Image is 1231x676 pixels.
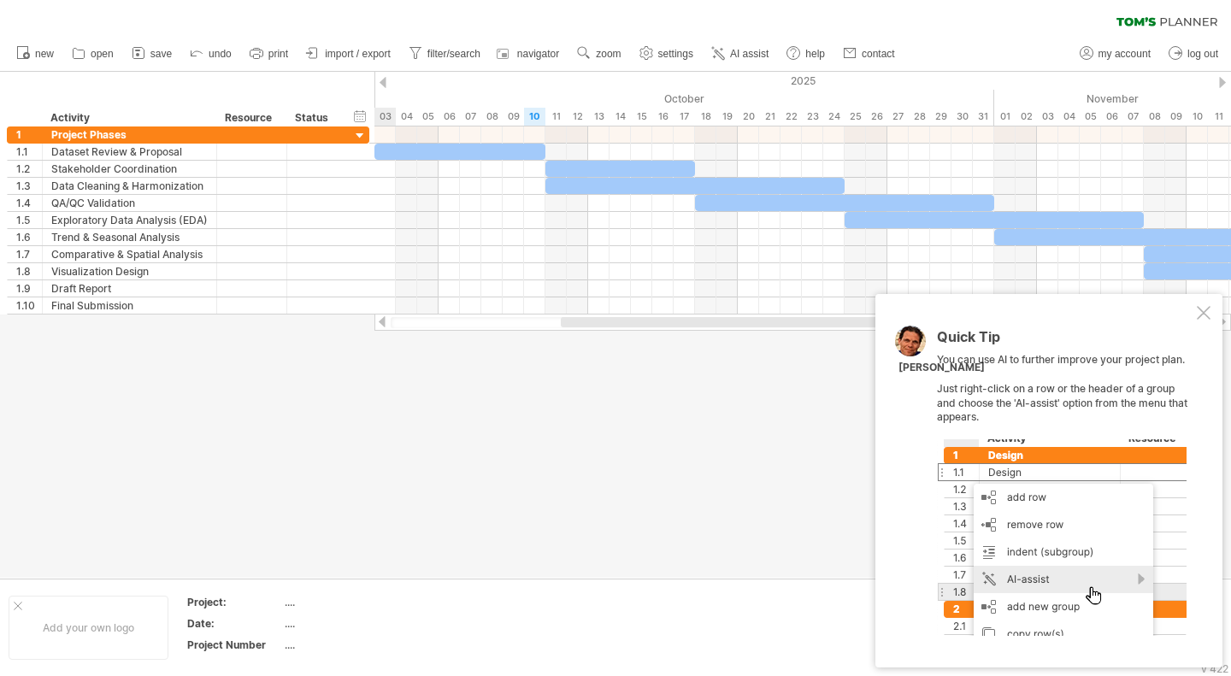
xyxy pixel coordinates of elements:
span: print [268,48,288,60]
a: navigator [494,43,564,65]
a: log out [1164,43,1223,65]
span: contact [862,48,895,60]
div: 1.9 [16,280,42,297]
div: Monday, 3 November 2025 [1037,108,1058,126]
div: Thursday, 30 October 2025 [951,108,973,126]
div: Friday, 17 October 2025 [674,108,695,126]
div: Exploratory Data Analysis (EDA) [51,212,208,228]
div: Sunday, 26 October 2025 [866,108,887,126]
div: Sunday, 12 October 2025 [567,108,588,126]
div: Final Submission [51,297,208,314]
a: help [782,43,830,65]
div: Friday, 7 November 2025 [1122,108,1144,126]
div: .... [285,616,428,631]
div: Monday, 10 November 2025 [1187,108,1208,126]
a: settings [635,43,698,65]
div: Saturday, 1 November 2025 [994,108,1016,126]
div: Tuesday, 14 October 2025 [610,108,631,126]
div: Friday, 3 October 2025 [374,108,396,126]
div: Comparative & Spatial Analysis [51,246,208,262]
span: log out [1187,48,1218,60]
span: filter/search [427,48,480,60]
span: new [35,48,54,60]
div: Sunday, 19 October 2025 [716,108,738,126]
a: my account [1075,43,1156,65]
div: Thursday, 16 October 2025 [652,108,674,126]
div: .... [285,595,428,609]
a: contact [839,43,900,65]
div: Project: [187,595,281,609]
div: You can use AI to further improve your project plan. Just right-click on a row or the header of a... [937,330,1193,636]
div: Monday, 13 October 2025 [588,108,610,126]
div: Resource [225,109,277,126]
a: open [68,43,119,65]
div: 1 [16,126,42,143]
div: Draft Report [51,280,208,297]
div: Tuesday, 4 November 2025 [1058,108,1080,126]
div: Activity [50,109,207,126]
div: Saturday, 25 October 2025 [845,108,866,126]
span: open [91,48,114,60]
div: 1.4 [16,195,42,211]
div: Friday, 24 October 2025 [823,108,845,126]
a: import / export [302,43,396,65]
div: Wednesday, 15 October 2025 [631,108,652,126]
div: Wednesday, 22 October 2025 [780,108,802,126]
div: Saturday, 18 October 2025 [695,108,716,126]
span: my account [1098,48,1151,60]
a: new [12,43,59,65]
div: Data Cleaning & Harmonization [51,178,208,194]
div: Tuesday, 28 October 2025 [909,108,930,126]
div: v 422 [1201,662,1228,675]
a: zoom [573,43,626,65]
a: undo [186,43,237,65]
a: print [245,43,293,65]
span: undo [209,48,232,60]
div: Monday, 27 October 2025 [887,108,909,126]
span: settings [658,48,693,60]
div: Visualization Design [51,263,208,279]
div: Thursday, 6 November 2025 [1101,108,1122,126]
span: help [805,48,825,60]
a: AI assist [707,43,774,65]
a: save [127,43,177,65]
div: 1.6 [16,229,42,245]
div: Friday, 10 October 2025 [524,108,545,126]
div: October 2025 [332,90,994,108]
div: Status [295,109,333,126]
div: Thursday, 9 October 2025 [503,108,524,126]
div: Sunday, 2 November 2025 [1016,108,1037,126]
div: Tuesday, 21 October 2025 [759,108,780,126]
div: 1.5 [16,212,42,228]
div: Add your own logo [9,596,168,660]
div: Monday, 20 October 2025 [738,108,759,126]
span: AI assist [730,48,769,60]
div: Tuesday, 11 November 2025 [1208,108,1229,126]
span: zoom [596,48,621,60]
div: Sunday, 9 November 2025 [1165,108,1187,126]
div: Trend & Seasonal Analysis [51,229,208,245]
div: Stakeholder Coordination [51,161,208,177]
div: Date: [187,616,281,631]
div: Project Number [187,638,281,652]
span: save [150,48,172,60]
div: [PERSON_NAME] [898,361,985,375]
div: Dataset Review & Proposal [51,144,208,160]
div: Quick Tip [937,330,1193,353]
div: Sunday, 5 October 2025 [417,108,439,126]
div: Saturday, 8 November 2025 [1144,108,1165,126]
div: Tuesday, 7 October 2025 [460,108,481,126]
div: 1.8 [16,263,42,279]
div: 1.1 [16,144,42,160]
div: Wednesday, 29 October 2025 [930,108,951,126]
div: Friday, 31 October 2025 [973,108,994,126]
div: Monday, 6 October 2025 [439,108,460,126]
div: Project Phases [51,126,208,143]
div: 1.3 [16,178,42,194]
div: .... [285,638,428,652]
div: Thursday, 23 October 2025 [802,108,823,126]
div: 1.7 [16,246,42,262]
div: 1.10 [16,297,42,314]
a: filter/search [404,43,486,65]
div: QA/QC Validation [51,195,208,211]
